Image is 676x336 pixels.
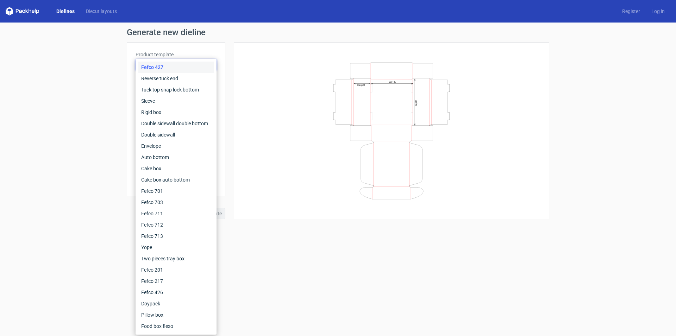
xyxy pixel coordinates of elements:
[357,83,365,86] text: Height
[51,8,80,15] a: Dielines
[138,152,214,163] div: Auto bottom
[138,62,214,73] div: Fefco 427
[138,298,214,309] div: Doypack
[616,8,646,15] a: Register
[80,8,123,15] a: Diecut layouts
[138,242,214,253] div: Yope
[389,80,396,83] text: Width
[138,84,214,95] div: Tuck top snap lock bottom
[646,8,670,15] a: Log in
[138,118,214,129] div: Double sidewall double bottom
[138,253,214,264] div: Two pieces tray box
[138,275,214,287] div: Fefco 217
[138,219,214,230] div: Fefco 712
[415,100,418,106] text: Depth
[138,264,214,275] div: Fefco 201
[138,95,214,107] div: Sleeve
[138,107,214,118] div: Rigid box
[138,163,214,174] div: Cake box
[136,51,217,58] label: Product template
[127,28,549,37] h1: Generate new dieline
[138,197,214,208] div: Fefco 703
[138,174,214,185] div: Cake box auto bottom
[138,230,214,242] div: Fefco 713
[138,129,214,140] div: Double sidewall
[138,309,214,321] div: Pillow box
[138,140,214,152] div: Envelope
[138,321,214,332] div: Food box flexo
[138,185,214,197] div: Fefco 701
[138,287,214,298] div: Fefco 426
[138,208,214,219] div: Fefco 711
[138,73,214,84] div: Reverse tuck end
